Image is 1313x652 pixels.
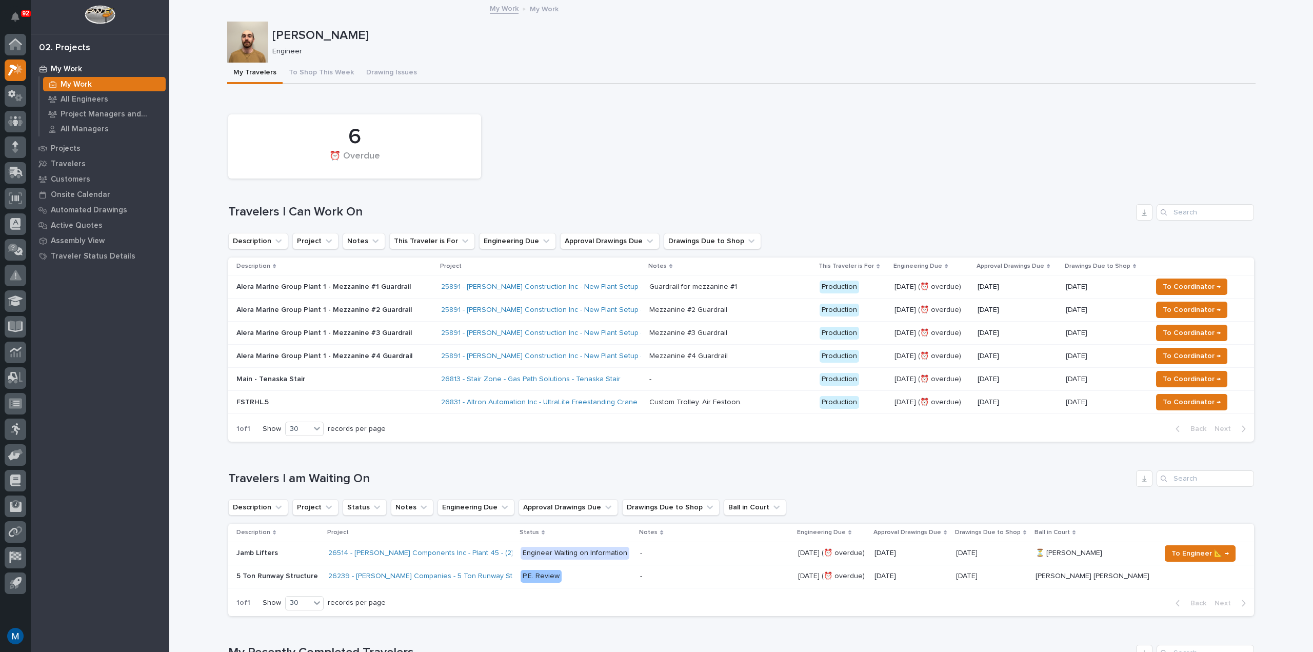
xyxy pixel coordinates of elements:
[520,527,539,538] p: Status
[639,527,658,538] p: Notes
[31,187,169,202] a: Onsite Calendar
[819,261,874,272] p: This Traveler is For
[820,281,859,293] div: Production
[236,375,416,384] p: Main - Tenaska Stair
[874,549,948,558] p: [DATE]
[1157,470,1254,487] input: Search
[228,299,1254,322] tr: Alera Marine Group Plant 1 - Mezzanine #2 Guardrail25891 - [PERSON_NAME] Construction Inc - New P...
[1066,304,1089,314] p: [DATE]
[441,329,706,338] a: 25891 - [PERSON_NAME] Construction Inc - New Plant Setup - Mezzanine Project
[956,570,980,581] p: [DATE]
[664,233,761,249] button: Drawings Due to Shop
[236,329,416,338] p: Alera Marine Group Plant 1 - Mezzanine #3 Guardrail
[978,283,1058,291] p: [DATE]
[894,352,969,361] p: [DATE] (⏰ overdue)
[31,218,169,233] a: Active Quotes
[894,306,969,314] p: [DATE] (⏰ overdue)
[61,110,162,119] p: Project Managers and Engineers
[13,12,26,29] div: Notifications92
[977,261,1044,272] p: Approval Drawings Due
[640,572,642,581] div: -
[51,65,82,74] p: My Work
[327,527,349,538] p: Project
[1171,547,1229,560] span: To Engineer 📐 →
[1157,204,1254,221] input: Search
[1156,325,1227,341] button: To Coordinator →
[1163,373,1221,385] span: To Coordinator →
[978,375,1058,384] p: [DATE]
[23,10,29,17] p: 92
[530,3,559,14] p: My Work
[1156,302,1227,318] button: To Coordinator →
[1167,424,1210,433] button: Back
[1066,281,1089,291] p: [DATE]
[1210,424,1254,433] button: Next
[798,547,867,558] p: [DATE] (⏰ overdue)
[1066,396,1089,407] p: [DATE]
[391,499,433,516] button: Notes
[31,141,169,156] a: Projects
[894,398,969,407] p: [DATE] (⏰ overdue)
[820,373,859,386] div: Production
[263,425,281,433] p: Show
[724,499,786,516] button: Ball in Court
[236,570,320,581] p: 5 Ton Runway Structure
[956,547,980,558] p: [DATE]
[389,233,475,249] button: This Traveler is For
[1066,327,1089,338] p: [DATE]
[228,368,1254,391] tr: Main - Tenaska Stair26813 - Stair Zone - Gas Path Solutions - Tenaska Stair - Production[DATE] (⏰...
[441,398,638,407] a: 26831 - Altron Automation Inc - UltraLite Freestanding Crane
[1156,371,1227,387] button: To Coordinator →
[272,47,1247,56] p: Engineer
[1066,350,1089,361] p: [DATE]
[51,190,110,200] p: Onsite Calendar
[292,233,339,249] button: Project
[39,43,90,54] div: 02. Projects
[649,398,742,407] div: Custom Trolley. Air Festoon.
[798,570,867,581] p: [DATE] (⏰ overdue)
[328,425,386,433] p: records per page
[228,542,1254,565] tr: Jamb LiftersJamb Lifters 26514 - [PERSON_NAME] Components Inc - Plant 45 - (2) Hyperlite ¼ ton br...
[51,175,90,184] p: Customers
[61,125,109,134] p: All Managers
[236,547,280,558] p: Jamb Lifters
[1036,570,1151,581] p: [PERSON_NAME] [PERSON_NAME]
[1156,279,1227,295] button: To Coordinator →
[328,599,386,607] p: records per page
[246,151,464,172] div: ⏰ Overdue
[1156,348,1227,364] button: To Coordinator →
[61,80,92,89] p: My Work
[1210,599,1254,608] button: Next
[328,549,646,558] a: 26514 - [PERSON_NAME] Components Inc - Plant 45 - (2) Hyperlite ¼ ton bridge cranes; 24’ x 60’
[440,261,462,272] p: Project
[31,202,169,218] a: Automated Drawings
[39,122,169,136] a: All Managers
[283,63,360,84] button: To Shop This Week
[820,327,859,340] div: Production
[286,598,310,608] div: 30
[31,61,169,76] a: My Work
[228,345,1254,368] tr: Alera Marine Group Plant 1 - Mezzanine #4 Guardrail25891 - [PERSON_NAME] Construction Inc - New P...
[31,156,169,171] a: Travelers
[560,233,660,249] button: Approval Drawings Due
[820,304,859,317] div: Production
[236,398,416,407] p: FSTRHL.5
[236,306,416,314] p: Alera Marine Group Plant 1 - Mezzanine #2 Guardrail
[343,499,387,516] button: Status
[490,2,519,14] a: My Work
[521,547,629,560] div: Engineer Waiting on Information
[978,398,1058,407] p: [DATE]
[441,352,706,361] a: 25891 - [PERSON_NAME] Construction Inc - New Plant Setup - Mezzanine Project
[31,248,169,264] a: Traveler Status Details
[51,252,135,261] p: Traveler Status Details
[51,160,86,169] p: Travelers
[360,63,423,84] button: Drawing Issues
[272,28,1251,43] p: [PERSON_NAME]
[328,572,536,581] a: 26239 - [PERSON_NAME] Companies - 5 Ton Runway Structure
[31,233,169,248] a: Assembly View
[51,206,127,215] p: Automated Drawings
[893,261,942,272] p: Engineering Due
[286,424,310,434] div: 30
[1184,599,1206,608] span: Back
